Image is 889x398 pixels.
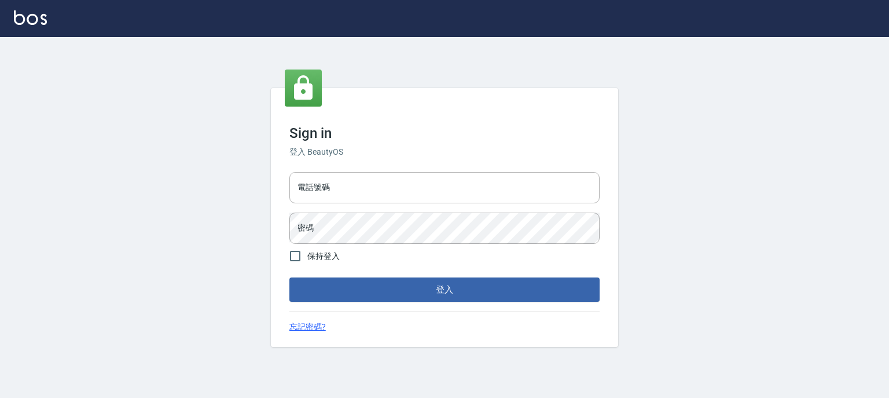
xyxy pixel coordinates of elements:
button: 登入 [289,277,600,302]
h3: Sign in [289,125,600,141]
img: Logo [14,10,47,25]
span: 保持登入 [307,250,340,262]
h6: 登入 BeautyOS [289,146,600,158]
a: 忘記密碼? [289,321,326,333]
